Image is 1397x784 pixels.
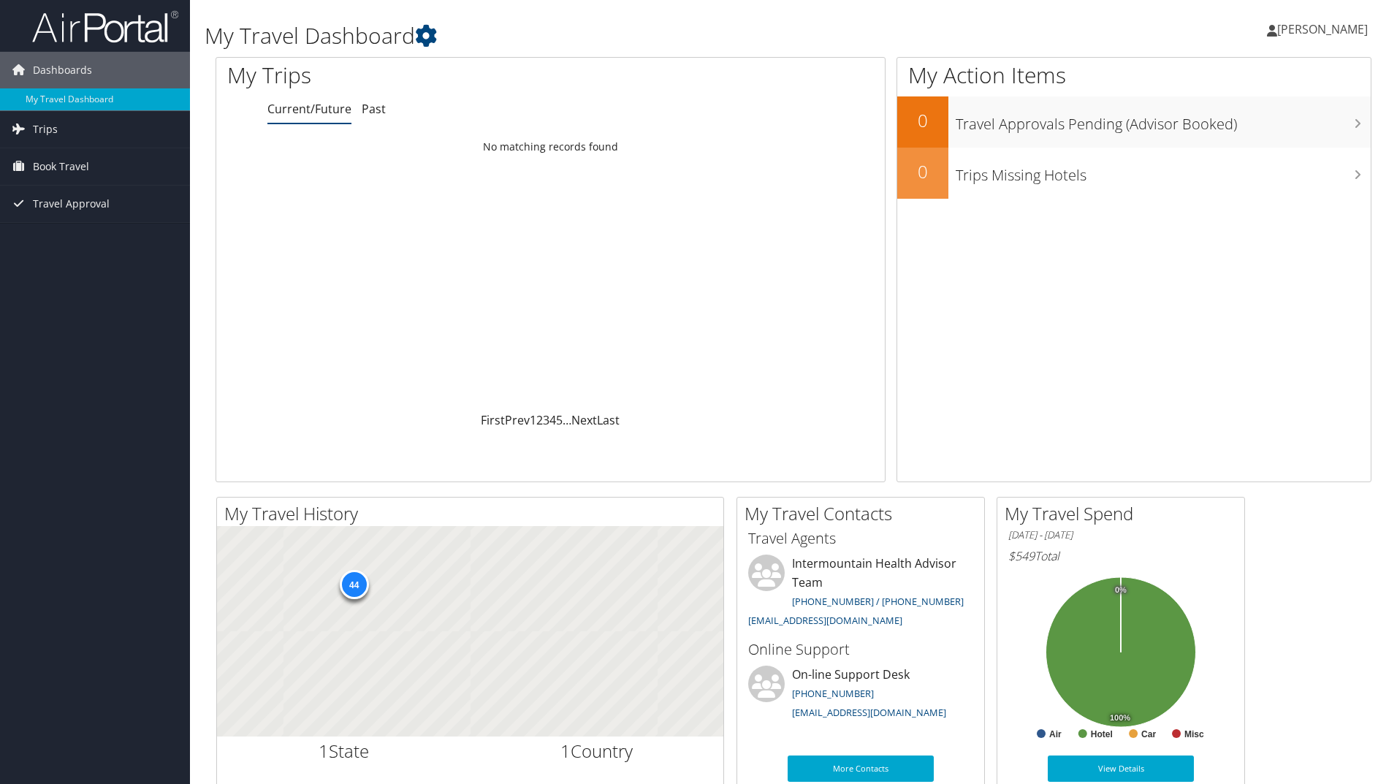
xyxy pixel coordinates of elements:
a: [EMAIL_ADDRESS][DOMAIN_NAME] [792,706,946,719]
h2: 0 [897,108,948,133]
h3: Online Support [748,639,973,660]
text: Air [1049,729,1062,739]
a: Next [571,412,597,428]
a: [PERSON_NAME] [1267,7,1382,51]
tspan: 100% [1110,714,1130,723]
h1: My Trips [227,60,595,91]
h2: State [228,739,460,764]
h1: My Travel Dashboard [205,20,990,51]
a: More Contacts [788,756,934,782]
a: 5 [556,412,563,428]
a: Prev [505,412,530,428]
a: 1 [530,412,536,428]
h2: 0 [897,159,948,184]
span: [PERSON_NAME] [1277,21,1368,37]
h3: Travel Approvals Pending (Advisor Booked) [956,107,1371,134]
a: Current/Future [267,101,351,117]
span: Trips [33,111,58,148]
h2: My Travel History [224,501,723,526]
span: … [563,412,571,428]
li: Intermountain Health Advisor Team [741,555,981,633]
a: Past [362,101,386,117]
li: On-line Support Desk [741,666,981,726]
a: 2 [536,412,543,428]
text: Hotel [1091,729,1113,739]
span: Travel Approval [33,186,110,222]
h2: My Travel Spend [1005,501,1244,526]
span: Book Travel [33,148,89,185]
td: No matching records found [216,134,885,160]
a: [EMAIL_ADDRESS][DOMAIN_NAME] [748,614,902,627]
a: First [481,412,505,428]
a: 4 [549,412,556,428]
a: 0Trips Missing Hotels [897,148,1371,199]
a: [PHONE_NUMBER] / [PHONE_NUMBER] [792,595,964,608]
span: $549 [1008,548,1035,564]
text: Car [1141,729,1156,739]
h2: Country [481,739,713,764]
h6: [DATE] - [DATE] [1008,528,1233,542]
h3: Travel Agents [748,528,973,549]
span: Dashboards [33,52,92,88]
span: 1 [319,739,329,763]
span: 1 [560,739,571,763]
h2: My Travel Contacts [745,501,984,526]
div: 44 [339,570,368,599]
a: Last [597,412,620,428]
img: airportal-logo.png [32,9,178,44]
a: 0Travel Approvals Pending (Advisor Booked) [897,96,1371,148]
h6: Total [1008,548,1233,564]
tspan: 0% [1115,586,1127,595]
text: Misc [1184,729,1204,739]
a: View Details [1048,756,1194,782]
h3: Trips Missing Hotels [956,158,1371,186]
h1: My Action Items [897,60,1371,91]
a: [PHONE_NUMBER] [792,687,874,700]
a: 3 [543,412,549,428]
